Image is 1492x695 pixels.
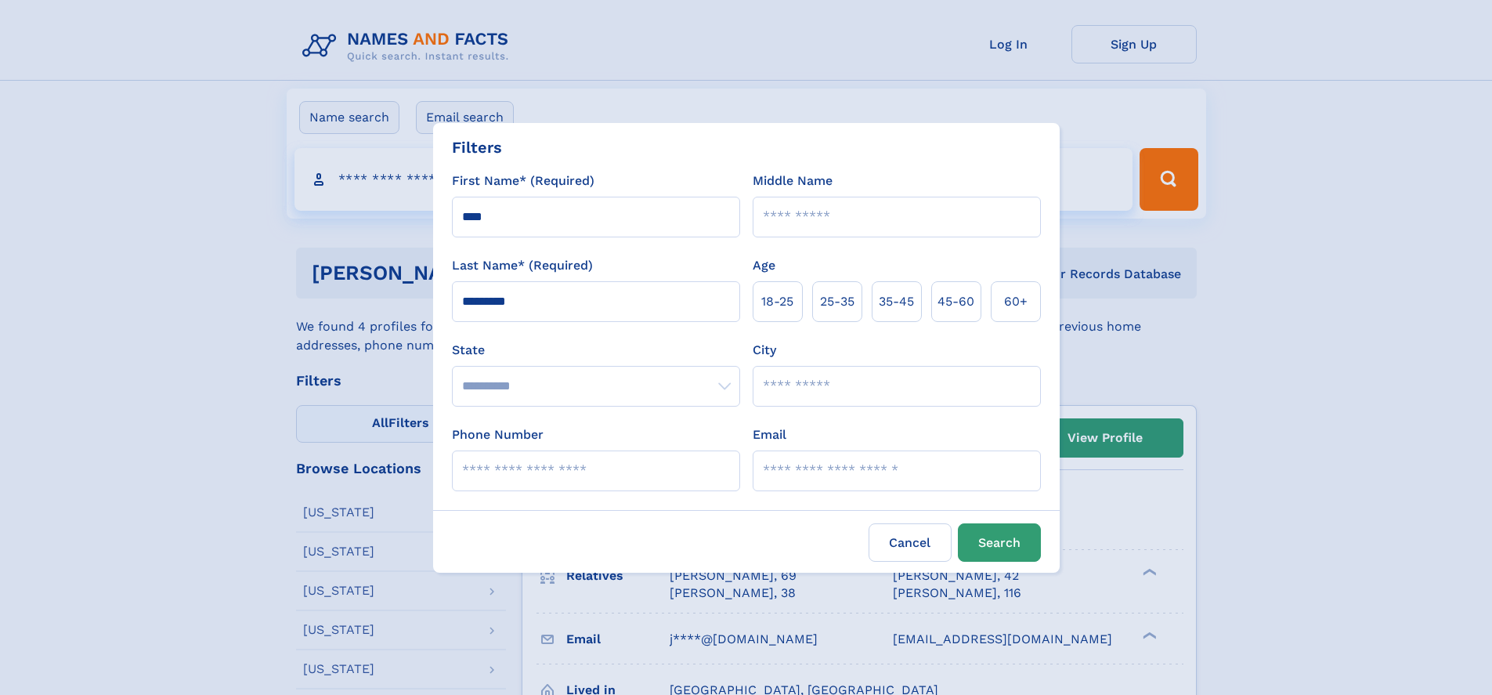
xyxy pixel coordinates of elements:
button: Search [958,523,1041,562]
label: Last Name* (Required) [452,256,593,275]
span: 45‑60 [937,292,974,311]
label: Middle Name [753,172,833,190]
span: 35‑45 [879,292,914,311]
span: 25‑35 [820,292,854,311]
label: Age [753,256,775,275]
div: Filters [452,136,502,159]
label: Email [753,425,786,444]
span: 18‑25 [761,292,793,311]
label: First Name* (Required) [452,172,594,190]
span: 60+ [1004,292,1028,311]
label: Phone Number [452,425,544,444]
label: State [452,341,740,360]
label: Cancel [869,523,952,562]
label: City [753,341,776,360]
